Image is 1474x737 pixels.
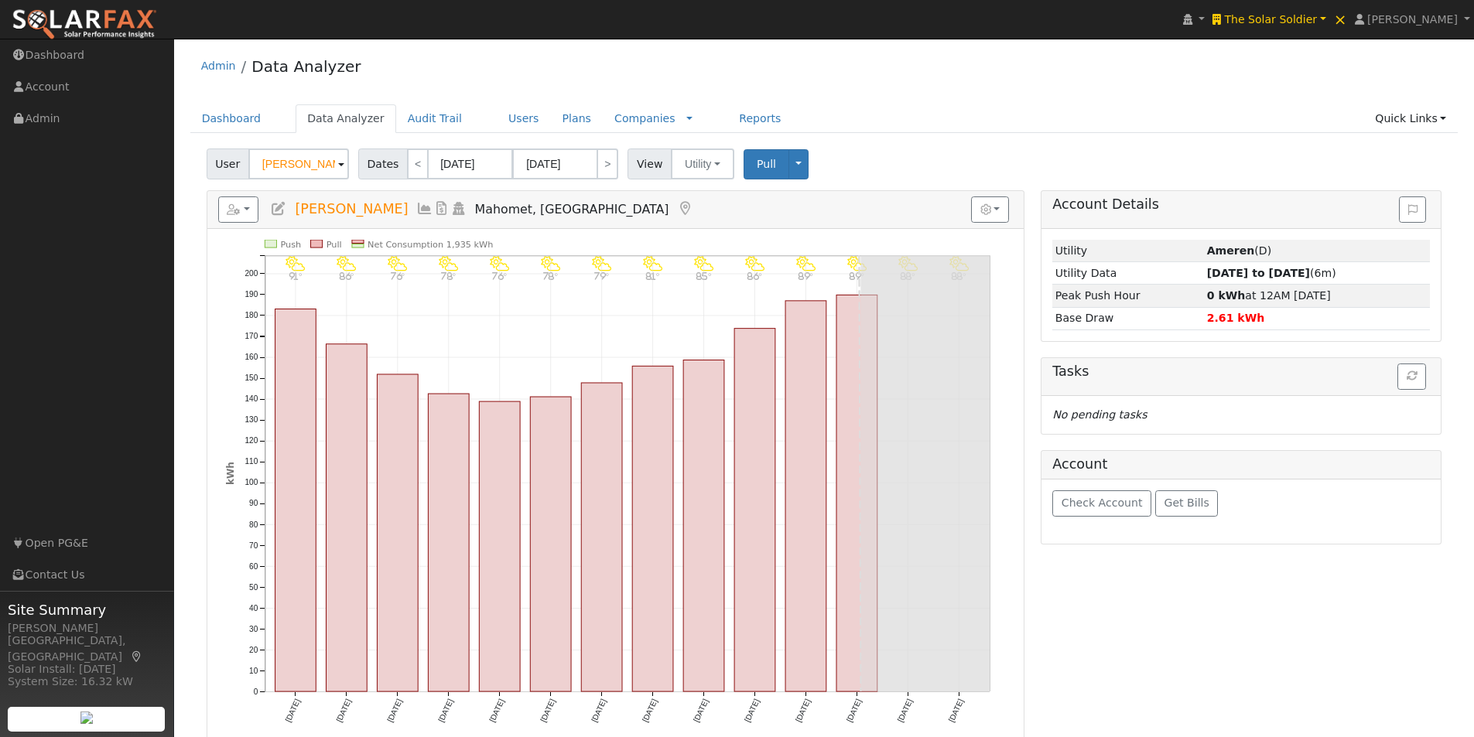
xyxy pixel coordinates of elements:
p: 81° [639,271,666,280]
i: 8/06 - PartlyCloudy [694,256,713,271]
a: Map [130,650,144,663]
button: Check Account [1052,490,1151,517]
i: 8/08 - PartlyCloudy [796,256,816,271]
p: 79° [588,271,615,280]
td: Base Draw [1052,307,1204,329]
text: [DATE] [334,698,352,724]
i: 7/29 - PartlyCloudy [286,256,305,271]
text: 190 [245,290,258,299]
a: > [597,148,618,179]
text: 180 [245,311,258,319]
rect: onclick="" [275,309,316,692]
text: [DATE] [794,698,812,724]
i: 7/30 - PartlyCloudy [337,256,356,271]
text: Pull [326,240,341,250]
span: Pull [757,158,776,170]
strong: [DATE] to [DATE] [1207,267,1310,279]
p: 76° [384,271,411,280]
a: Edit User (35167) [270,201,287,217]
h5: Account Details [1052,196,1430,213]
p: 86° [741,271,768,280]
p: 85° [690,271,717,280]
text: [DATE] [692,698,710,724]
strong: 0 kWh [1207,289,1246,302]
rect: onclick="" [836,295,877,692]
text: 160 [245,353,258,362]
text: [DATE] [641,698,658,724]
a: Login As (last 08/12/2025 7:10:50 AM) [450,201,467,217]
i: 8/07 - PartlyCloudy [745,256,764,271]
a: Users [497,104,551,133]
rect: onclick="" [632,367,673,692]
i: 8/02 - PartlyCloudy [490,256,509,271]
img: retrieve [80,711,93,724]
span: [PERSON_NAME] [295,201,408,217]
rect: onclick="" [734,329,775,692]
button: Pull [744,149,789,179]
span: Deck [1254,244,1271,257]
strong: 2.61 kWh [1207,312,1265,324]
p: 89° [792,271,819,280]
span: User [207,148,249,179]
rect: onclick="" [683,360,724,692]
span: × [1334,10,1347,29]
rect: onclick="" [581,383,622,691]
img: SolarFax [12,9,157,41]
text: 40 [249,604,258,612]
text: kWh [225,462,236,485]
p: 76° [486,271,513,280]
td: Peak Push Hour [1052,285,1204,307]
rect: onclick="" [530,397,571,691]
text: 100 [245,479,258,487]
td: Utility [1052,240,1204,262]
text: [DATE] [487,698,505,724]
rect: onclick="" [785,301,826,691]
text: 80 [249,520,258,529]
text: [DATE] [896,698,914,724]
text: [DATE] [283,698,301,724]
text: Net Consumption 1,935 kWh [368,240,493,250]
td: Utility Data [1052,262,1204,285]
text: 170 [245,332,258,340]
div: System Size: 16.32 kW [8,674,166,690]
text: 30 [249,625,258,633]
a: Bills [433,201,450,217]
a: Plans [551,104,603,133]
text: [DATE] [590,698,607,724]
a: Quick Links [1363,104,1458,133]
span: Get Bills [1164,496,1209,509]
button: Get Bills [1155,490,1218,517]
h5: Account [1052,456,1107,472]
i: No pending tasks [1052,408,1147,421]
text: [DATE] [385,698,403,724]
a: Data Analyzer [251,57,361,76]
i: 8/05 - PartlyCloudy [643,256,662,271]
strong: ID: 1471, authorized: 08/11/25 [1207,244,1255,257]
button: Refresh [1397,363,1426,390]
p: 78° [537,271,564,280]
a: Audit Trail [396,104,474,133]
p: 78° [435,271,462,280]
a: Data Analyzer [296,104,396,133]
button: Issue History [1399,196,1426,223]
text: 200 [245,269,258,278]
a: Reports [727,104,792,133]
text: 150 [245,374,258,383]
rect: onclick="" [326,344,367,691]
a: < [407,148,429,179]
i: 8/01 - PartlyCloudy [439,256,458,271]
text: 110 [245,458,258,466]
div: [GEOGRAPHIC_DATA], [GEOGRAPHIC_DATA] [8,633,166,665]
text: 10 [249,667,258,675]
input: Select a User [248,148,349,179]
text: [DATE] [947,698,965,724]
text: 50 [249,583,258,592]
p: 86° [333,271,360,280]
a: Multi-Series Graph [416,201,433,217]
text: [DATE] [436,698,454,724]
a: Map [676,201,693,217]
button: Utility [671,148,734,179]
span: [PERSON_NAME] [1367,13,1458,26]
rect: onclick="" [479,401,520,691]
a: Admin [201,60,236,72]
